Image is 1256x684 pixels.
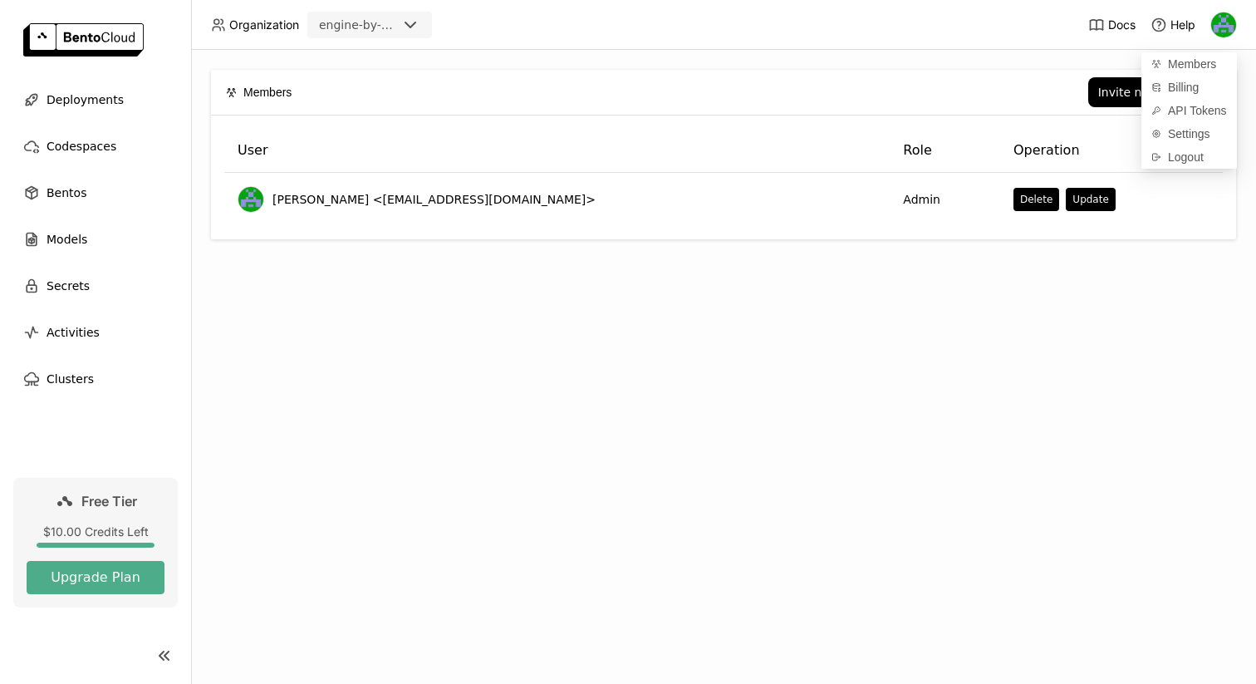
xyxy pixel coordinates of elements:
[1013,188,1059,211] button: Delete
[13,269,178,303] a: Secrets
[47,276,90,296] span: Secrets
[399,17,400,34] input: Selected engine-by-moneylion.
[47,369,94,389] span: Clusters
[1168,80,1199,95] span: Billing
[1168,126,1210,141] span: Settings
[890,129,1000,173] th: Role
[1170,17,1195,32] span: Help
[1141,76,1237,99] a: Billing
[1151,17,1195,33] div: Help
[13,362,178,396] a: Clusters
[13,316,178,349] a: Activities
[1168,150,1204,165] span: Logout
[1098,86,1211,99] div: Invite new member
[1141,145,1237,169] div: Logout
[1000,129,1223,173] th: Operation
[1088,77,1221,107] button: Invite new member
[47,183,86,203] span: Bentos
[27,561,164,594] button: Upgrade Plan
[1141,52,1237,76] a: Members
[890,173,1000,226] td: Admin
[23,23,144,57] img: logo
[229,17,299,32] span: Organization
[47,90,124,110] span: Deployments
[81,493,137,509] span: Free Tier
[1088,17,1136,33] a: Docs
[1108,17,1136,32] span: Docs
[272,191,596,208] span: [PERSON_NAME] <[EMAIL_ADDRESS][DOMAIN_NAME]>
[243,83,292,101] span: Members
[1168,103,1227,118] span: API Tokens
[13,176,178,209] a: Bentos
[1211,12,1236,37] img: Gerardo Santacruz
[319,17,397,33] div: engine-by-moneylion
[13,130,178,163] a: Codespaces
[1066,188,1115,211] button: Update
[1168,57,1216,71] span: Members
[47,136,116,156] span: Codespaces
[27,524,164,539] div: $10.00 Credits Left
[13,83,178,116] a: Deployments
[238,187,263,212] img: Gerardo Santacruz
[1141,99,1237,122] a: API Tokens
[13,478,178,608] a: Free Tier$10.00 Credits LeftUpgrade Plan
[47,229,87,249] span: Models
[13,223,178,256] a: Models
[47,322,100,342] span: Activities
[1141,122,1237,145] a: Settings
[224,129,890,173] th: User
